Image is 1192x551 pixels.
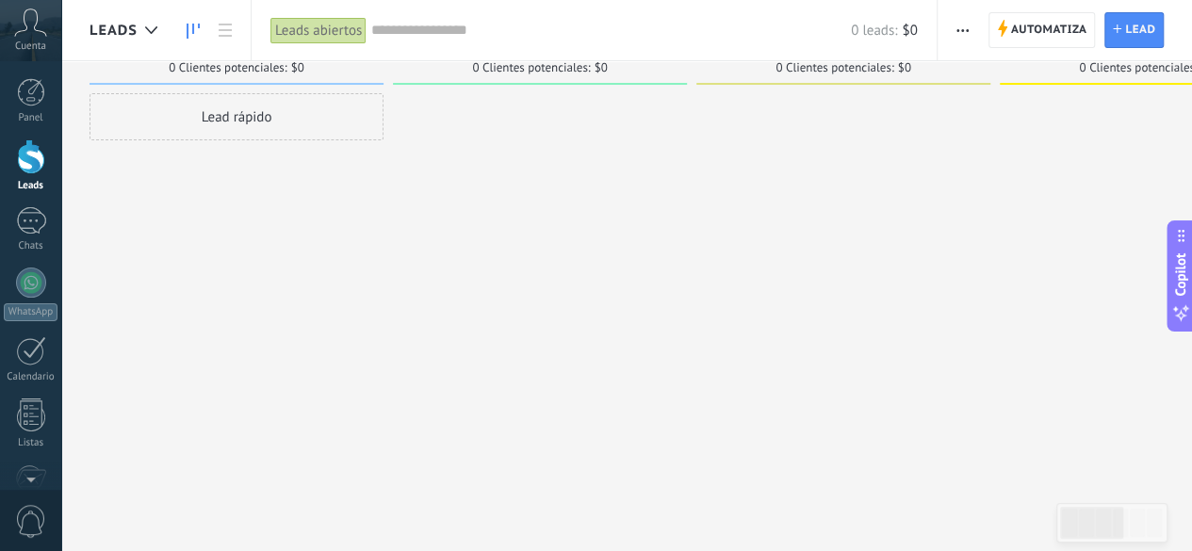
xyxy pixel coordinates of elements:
span: Leads [90,22,138,40]
button: Más [949,12,976,48]
div: Panel [4,112,58,124]
a: Lead [1104,12,1164,48]
span: 0 Clientes potenciales: [776,62,893,73]
div: Calendario [4,371,58,383]
span: 0 Clientes potenciales: [169,62,286,73]
span: Automatiza [1011,13,1087,47]
span: Lead [1125,13,1155,47]
div: Leads [4,180,58,192]
span: Copilot [1171,252,1190,296]
div: Listas [4,437,58,449]
span: $0 [291,62,304,73]
span: 0 leads: [851,22,897,40]
div: Lead rápido [90,93,384,140]
a: Leads [177,12,209,49]
span: $0 [595,62,608,73]
span: $0 [898,62,911,73]
div: Chats [4,240,58,252]
div: Leads abiertos [270,17,367,44]
div: WhatsApp [4,303,57,321]
span: 0 Clientes potenciales: [472,62,590,73]
span: Cuenta [15,41,46,53]
a: Lista [209,12,241,49]
a: Automatiza [988,12,1096,48]
span: $0 [902,22,917,40]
